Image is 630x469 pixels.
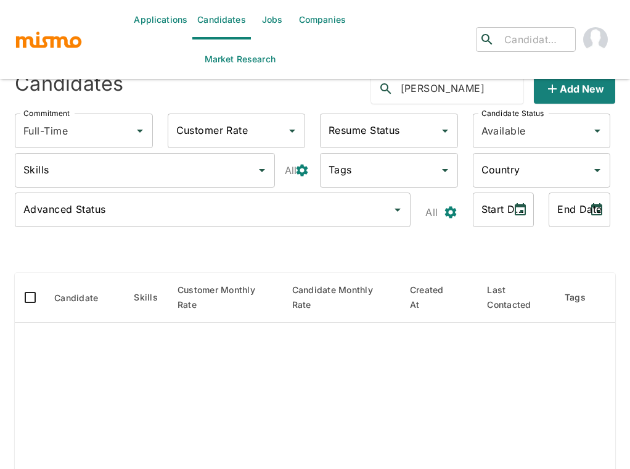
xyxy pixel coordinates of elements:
[401,79,524,99] input: Search
[253,162,271,179] button: Open
[284,122,301,139] button: Open
[436,162,454,179] button: Open
[131,122,149,139] button: Open
[508,197,533,222] button: Choose date
[589,122,606,139] button: Open
[292,283,390,312] span: Candidate Monthly Rate
[425,204,438,221] p: All
[576,20,615,59] button: account of current user
[549,193,579,227] input: MM/DD/YYYY
[371,74,401,104] button: search
[555,273,595,323] th: Tags
[389,201,406,218] button: Open
[477,273,555,323] th: Last Contacted
[584,197,609,222] button: Choose date
[436,122,454,139] button: Open
[124,273,168,323] th: Skills
[200,39,280,79] a: Market Research
[499,31,570,48] input: Candidate search
[54,291,114,305] span: Candidate
[23,108,70,118] label: Commitment
[534,74,615,104] button: Add new
[285,162,297,179] p: All
[410,283,468,312] span: Created At
[15,30,83,49] img: logo
[589,162,606,179] button: Open
[15,72,124,96] h4: Candidates
[178,283,272,312] span: Customer Monthly Rate
[583,27,608,52] img: Carmen Vilachá
[481,108,544,118] label: Candidate Status
[473,193,504,227] input: MM/DD/YYYY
